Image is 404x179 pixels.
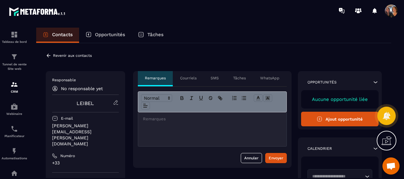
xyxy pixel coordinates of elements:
[269,155,283,161] div: Envoyer
[2,134,27,138] p: Planificateur
[2,120,27,143] a: schedulerschedulerPlanificateur
[52,160,119,166] p: +33
[180,76,197,81] p: Courriels
[2,98,27,120] a: automationsautomationsWebinaire
[131,28,170,43] a: Tâches
[307,96,373,102] p: Aucune opportunité liée
[301,112,379,126] button: Ajout opportunité
[265,153,287,163] button: Envoyer
[2,90,27,93] p: CRM
[10,31,18,38] img: formation
[52,77,119,83] p: Responsable
[52,123,119,147] p: [PERSON_NAME][EMAIL_ADDRESS][PERSON_NAME][DOMAIN_NAME]
[2,76,27,98] a: formationformationCRM
[241,153,262,163] button: Annuler
[260,76,279,81] p: WhatsApp
[2,40,27,43] p: Tableau de bord
[36,28,79,43] a: Contacts
[233,76,246,81] p: Tâches
[61,116,73,121] p: E-mail
[10,125,18,133] img: scheduler
[2,143,27,165] a: automationsautomationsAutomatisations
[52,32,73,37] p: Contacts
[2,112,27,116] p: Webinaire
[307,80,337,85] p: Opportunités
[2,26,27,48] a: formationformationTableau de bord
[95,32,125,37] p: Opportunités
[10,81,18,88] img: formation
[53,53,92,58] p: Revenir aux contacts
[307,146,332,151] p: Calendrier
[61,86,103,91] p: No responsable yet
[145,76,166,81] p: Remarques
[2,48,27,76] a: formationformationTunnel de vente Site web
[10,169,18,177] img: automations
[77,100,94,106] a: LEIBEL
[211,76,219,81] p: SMS
[10,147,18,155] img: automations
[147,32,164,37] p: Tâches
[60,153,75,158] p: Numéro
[10,53,18,61] img: formation
[382,157,400,175] div: Ouvrir le chat
[2,62,27,71] p: Tunnel de vente Site web
[9,6,66,17] img: logo
[10,103,18,110] img: automations
[2,156,27,160] p: Automatisations
[79,28,131,43] a: Opportunités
